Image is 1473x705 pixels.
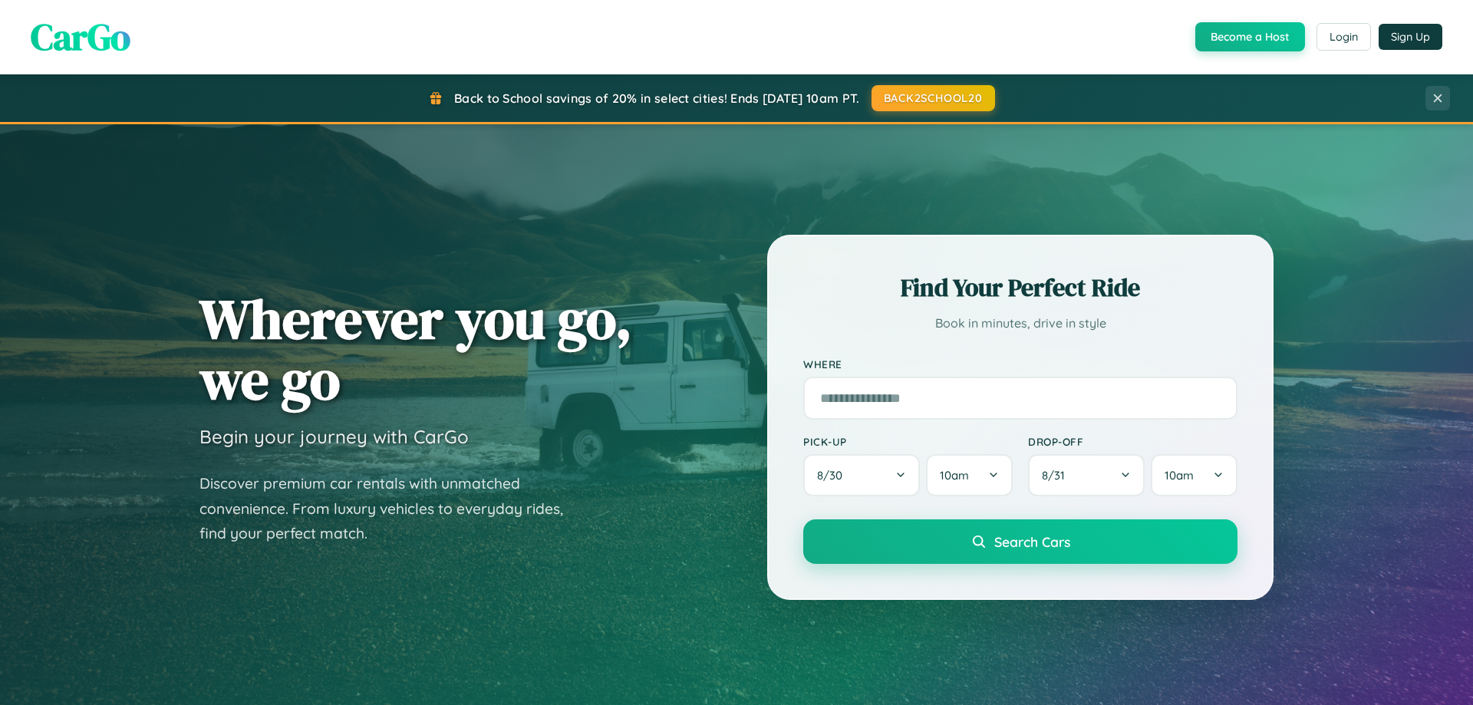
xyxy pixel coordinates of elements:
button: Sign Up [1379,24,1442,50]
button: 8/31 [1028,454,1145,496]
p: Discover premium car rentals with unmatched convenience. From luxury vehicles to everyday rides, ... [199,471,583,546]
h3: Begin your journey with CarGo [199,425,469,448]
label: Where [803,357,1237,371]
h1: Wherever you go, we go [199,288,632,410]
span: 10am [940,468,969,483]
p: Book in minutes, drive in style [803,312,1237,334]
label: Pick-up [803,435,1013,448]
span: Search Cars [994,533,1070,550]
span: 8 / 30 [817,468,850,483]
button: 10am [926,454,1013,496]
h2: Find Your Perfect Ride [803,271,1237,305]
button: 10am [1151,454,1237,496]
span: Back to School savings of 20% in select cities! Ends [DATE] 10am PT. [454,91,859,106]
button: Login [1316,23,1371,51]
button: Search Cars [803,519,1237,564]
label: Drop-off [1028,435,1237,448]
button: Become a Host [1195,22,1305,51]
span: 8 / 31 [1042,468,1073,483]
span: 10am [1165,468,1194,483]
button: BACK2SCHOOL20 [872,85,995,111]
span: CarGo [31,12,130,62]
button: 8/30 [803,454,920,496]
